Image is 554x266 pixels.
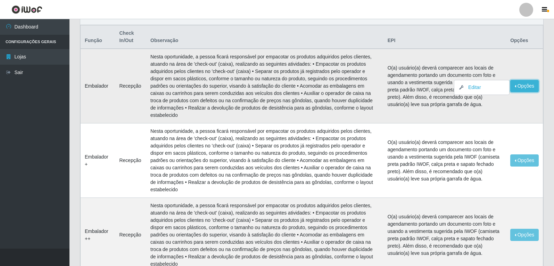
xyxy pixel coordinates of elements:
[146,49,383,123] td: Nesta oportunidade, a pessoa ficará responsável por empacotar os produtos adquiridos pelos client...
[506,25,543,49] th: Opções
[383,49,506,123] td: O(a) usuário(a) deverá comparecer aos locais de agendamento portando um documento com foto e usan...
[115,123,146,198] td: Recepção
[510,229,539,241] button: Opções
[383,25,506,49] th: EPI
[81,49,115,123] td: Embalador
[81,25,115,49] th: Função
[510,80,539,92] button: Opções
[146,123,383,198] td: Nesta oportunidade, a pessoa ficará responsável por empacotar os produtos adquiridos pelos client...
[81,123,115,198] td: Embalador +
[461,84,481,90] a: Editar
[510,154,539,167] button: Opções
[115,49,146,123] td: Recepção
[115,25,146,49] th: Check In/Out
[11,5,42,14] img: CoreUI Logo
[146,25,383,49] th: Observação
[383,123,506,198] td: O(a) usuário(a) deverá comparecer aos locais de agendamento portando um documento com foto e usan...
